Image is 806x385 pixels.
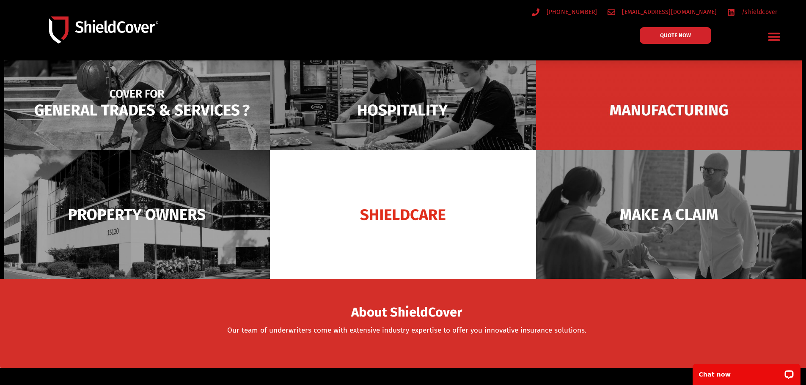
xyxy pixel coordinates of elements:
[620,7,717,17] span: [EMAIL_ADDRESS][DOMAIN_NAME]
[660,33,691,38] span: QUOTE NOW
[727,7,778,17] a: /shieldcover
[227,326,586,335] a: Our team of underwriters come with extensive industry expertise to offer you innovative insurance...
[351,310,462,318] a: About ShieldCover
[740,7,778,17] span: /shieldcover
[765,27,784,46] div: Menu Toggle
[608,7,717,17] a: [EMAIL_ADDRESS][DOMAIN_NAME]
[49,16,158,43] img: Shield-Cover-Underwriting-Australia-logo-full
[532,7,597,17] a: [PHONE_NUMBER]
[687,358,806,385] iframe: LiveChat chat widget
[545,7,597,17] span: [PHONE_NUMBER]
[351,307,462,318] span: About ShieldCover
[640,27,711,44] a: QUOTE NOW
